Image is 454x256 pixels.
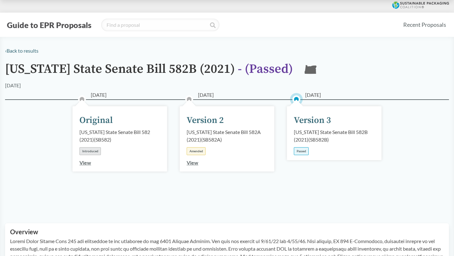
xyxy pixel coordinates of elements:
div: Introduced [79,147,101,155]
div: [US_STATE] State Senate Bill 582B (2021) ( SB582B ) [294,128,375,143]
h2: Overview [10,228,444,236]
button: Guide to EPR Proposals [5,20,93,30]
span: [DATE] [91,91,107,99]
div: [DATE] [5,82,21,89]
div: Amended [187,147,206,155]
div: Original [79,114,113,127]
h1: [US_STATE] State Senate Bill 582B (2021) [5,62,293,82]
span: [DATE] [305,91,321,99]
div: [US_STATE] State Senate Bill 582 (2021) ( SB582 ) [79,128,160,143]
span: [DATE] [198,91,214,99]
div: Version 2 [187,114,224,127]
a: View [187,160,198,166]
div: Version 3 [294,114,331,127]
a: ‹Back to results [5,48,38,54]
input: Find a proposal [101,19,219,31]
div: Passed [294,147,309,155]
div: [US_STATE] State Senate Bill 582A (2021) ( SB582A ) [187,128,267,143]
a: Recent Proposals [400,18,449,32]
a: View [79,160,91,166]
span: - ( Passed ) [238,61,293,77]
